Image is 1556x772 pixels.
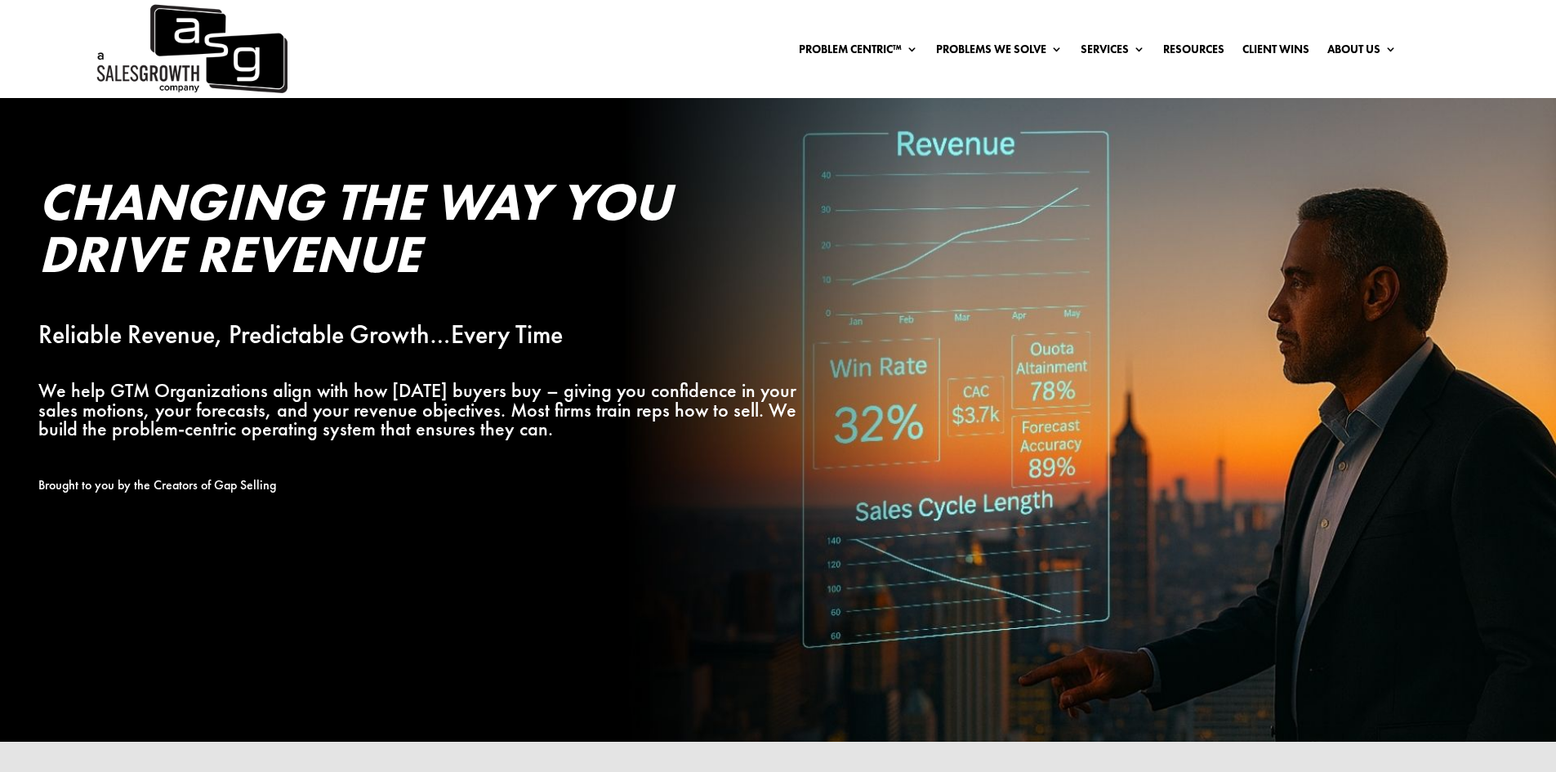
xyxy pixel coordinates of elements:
p: We help GTM Organizations align with how [DATE] buyers buy – giving you confidence in your sales ... [38,381,803,439]
a: Services [1081,43,1145,61]
a: Problems We Solve [936,43,1063,61]
a: Resources [1163,43,1224,61]
h2: Changing the Way You Drive Revenue [38,176,803,288]
a: Client Wins [1242,43,1309,61]
a: Problem Centric™ [799,43,918,61]
p: Reliable Revenue, Predictable Growth…Every Time [38,325,803,345]
p: Brought to you by the Creators of Gap Selling [38,475,803,495]
a: About Us [1327,43,1397,61]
